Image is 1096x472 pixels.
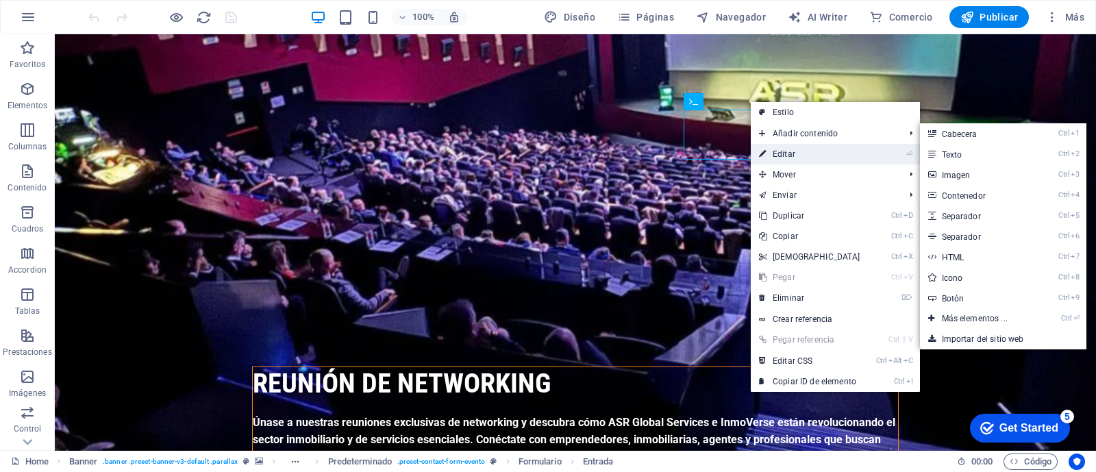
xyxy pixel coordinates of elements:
[397,454,486,470] span: . preset-contact-form-evento
[1058,252,1069,261] i: Ctrl
[448,11,460,23] i: Al redimensionar, ajustar el nivel de zoom automáticamente para ajustarse al dispositivo elegido.
[788,10,847,24] span: AI Writer
[920,288,1035,308] a: Ctrl9Botón
[538,6,601,28] button: Diseño
[8,182,47,193] p: Contenido
[1073,314,1080,323] i: ⏎
[891,273,902,282] i: Ctrl
[1010,454,1051,470] span: Código
[920,267,1035,288] a: Ctrl8Icono
[920,164,1035,185] a: Ctrl3Imagen
[1071,211,1080,220] i: 5
[40,15,99,27] div: Get Started
[920,247,1035,267] a: Ctrl7HTML
[888,335,899,344] i: Ctrl
[864,6,938,28] button: Comercio
[392,9,440,25] button: 100%
[904,273,913,282] i: V
[1004,454,1058,470] button: Código
[751,164,899,185] span: Mover
[328,454,392,470] span: Haz clic para seleccionar y doble clic para editar
[751,288,869,308] a: ⌦Eliminar
[1071,252,1080,261] i: 7
[957,454,993,470] h6: Tiempo de la sesión
[690,6,771,28] button: Navegador
[1058,190,1069,199] i: Ctrl
[412,9,434,25] h6: 100%
[920,123,1035,144] a: Ctrl1Cabecera
[751,309,920,330] a: Crear referencia
[751,371,869,392] a: CtrlICopiar ID de elemento
[1071,273,1080,282] i: 8
[1058,129,1069,138] i: Ctrl
[243,458,249,465] i: Este elemento es un preajuste personalizable
[751,144,869,164] a: ⏎Editar
[168,9,184,25] button: Haz clic para salir del modo de previsualización y seguir editando
[888,356,902,365] i: Alt
[1058,273,1069,282] i: Ctrl
[103,454,238,470] span: . banner .preset-banner-v3-default .parallax
[906,377,913,386] i: I
[1069,454,1085,470] button: Usercentrics
[255,458,263,465] i: Este elemento contiene un fondo
[544,10,595,24] span: Diseño
[901,293,912,302] i: ⌦
[9,388,46,399] p: Imágenes
[11,454,49,470] a: Haz clic para cancelar la selección y doble clic para abrir páginas
[891,232,902,240] i: Ctrl
[10,59,45,70] p: Favoritos
[751,185,899,206] a: Enviar
[1040,6,1090,28] button: Más
[1071,232,1080,240] i: 6
[751,123,899,144] span: Añadir contenido
[195,9,212,25] button: reload
[981,456,983,467] span: :
[69,454,98,470] span: Haz clic para seleccionar y doble clic para editar
[1071,129,1080,138] i: 1
[11,7,111,36] div: Get Started 5 items remaining, 0% complete
[1058,293,1069,302] i: Ctrl
[69,454,614,470] nav: breadcrumb
[908,335,912,344] i: V
[538,6,601,28] div: Diseño (Ctrl+Alt+Y)
[583,454,614,470] span: Haz clic para seleccionar y doble clic para editar
[906,149,912,158] i: ⏎
[1058,232,1069,240] i: Ctrl
[920,206,1035,226] a: Ctrl5Separador
[901,335,907,344] i: ⇧
[904,232,913,240] i: C
[196,10,212,25] i: Volver a cargar página
[920,144,1035,164] a: Ctrl2Texto
[920,329,1086,349] a: Importar del sitio web
[891,252,902,261] i: Ctrl
[751,247,869,267] a: CtrlX[DEMOGRAPHIC_DATA]
[949,6,1030,28] button: Publicar
[869,10,933,24] span: Comercio
[751,267,869,288] a: CtrlVPegar
[894,377,905,386] i: Ctrl
[1071,293,1080,302] i: 9
[920,185,1035,206] a: Ctrl4Contenedor
[1058,149,1069,158] i: Ctrl
[15,306,40,316] p: Tablas
[519,454,562,470] span: Haz clic para seleccionar y doble clic para editar
[617,10,674,24] span: Páginas
[904,211,913,220] i: D
[1071,170,1080,179] i: 3
[751,102,920,123] a: Estilo
[751,351,869,371] a: CtrlAltCEditar CSS
[3,347,51,358] p: Prestaciones
[904,252,913,261] i: X
[751,330,869,350] a: Ctrl⇧VPegar referencia
[1058,170,1069,179] i: Ctrl
[1045,10,1084,24] span: Más
[1071,190,1080,199] i: 4
[1058,211,1069,220] i: Ctrl
[696,10,766,24] span: Navegador
[1071,149,1080,158] i: 2
[490,458,497,465] i: Este elemento es un preajuste personalizable
[960,10,1019,24] span: Publicar
[891,211,902,220] i: Ctrl
[876,356,887,365] i: Ctrl
[612,6,680,28] button: Páginas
